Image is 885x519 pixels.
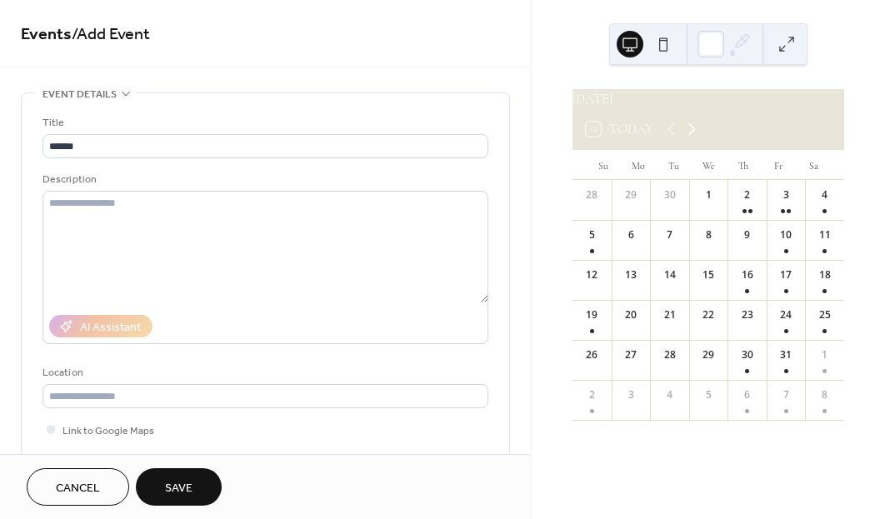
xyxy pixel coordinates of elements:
div: 3 [778,187,793,202]
span: Save [165,480,192,497]
div: 24 [778,307,793,322]
div: Location [42,364,485,382]
div: 2 [584,387,599,402]
div: 11 [817,227,832,242]
div: 6 [740,387,755,402]
div: 29 [623,187,638,202]
div: 12 [584,267,599,282]
div: 7 [778,387,793,402]
div: Su [586,150,621,180]
div: Sa [796,150,831,180]
div: 15 [701,267,716,282]
div: 9 [740,227,755,242]
div: 5 [584,227,599,242]
div: Th [726,150,761,180]
div: 30 [740,347,755,362]
div: 7 [662,227,677,242]
div: 19 [584,307,599,322]
div: Title [42,114,485,132]
div: 4 [817,187,832,202]
div: 8 [817,387,832,402]
div: 2 [740,187,755,202]
div: 8 [701,227,716,242]
div: 21 [662,307,677,322]
div: 17 [778,267,793,282]
div: 25 [817,307,832,322]
div: 1 [701,187,716,202]
div: 22 [701,307,716,322]
div: 28 [584,187,599,202]
div: 27 [623,347,638,362]
div: 29 [701,347,716,362]
div: 10 [778,227,793,242]
a: Events [21,18,72,51]
span: Event details [42,86,117,103]
div: 31 [778,347,793,362]
span: / Add Event [72,18,150,51]
div: 16 [740,267,755,282]
div: [DATE] [572,89,844,109]
div: 26 [584,347,599,362]
div: Mo [621,150,656,180]
div: 20 [623,307,638,322]
div: We [691,150,726,180]
div: 18 [817,267,832,282]
div: 28 [662,347,677,362]
div: Description [42,171,485,188]
div: Fr [761,150,796,180]
button: 12Today [580,117,659,141]
div: 23 [740,307,755,322]
div: 3 [623,387,638,402]
div: 5 [701,387,716,402]
div: 14 [662,267,677,282]
div: 1 [817,347,832,362]
span: Cancel [56,480,100,497]
div: 13 [623,267,638,282]
div: Tu [656,150,691,180]
span: Link to Google Maps [62,422,154,440]
div: 4 [662,387,677,402]
div: 30 [662,187,677,202]
button: Cancel [27,468,129,506]
button: Save [136,468,222,506]
div: 6 [623,227,638,242]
